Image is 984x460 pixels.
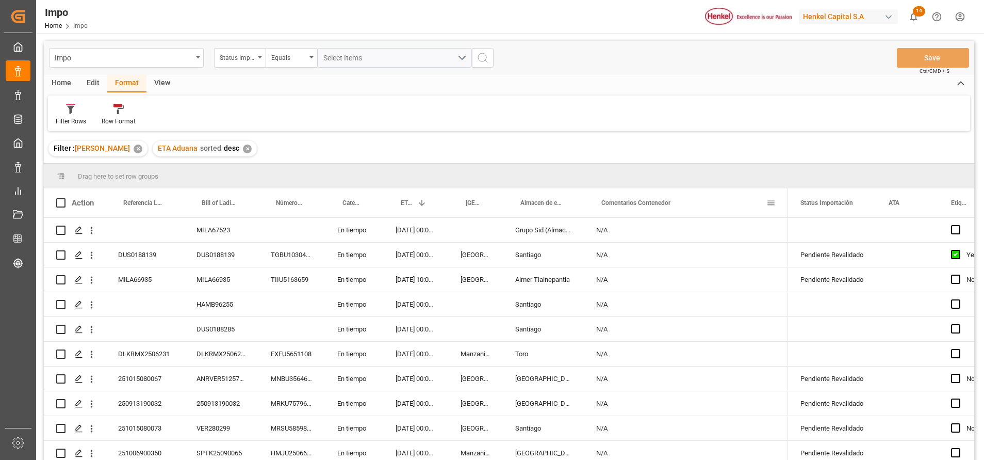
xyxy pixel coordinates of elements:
div: Status Importación [220,51,255,62]
div: [GEOGRAPHIC_DATA] [503,367,584,391]
span: [GEOGRAPHIC_DATA] - Locode [466,199,481,207]
span: Bill of Lading Number [202,199,237,207]
div: Press SPACE to select this row. [44,218,788,243]
div: MRKU7579670 [258,391,325,416]
div: N/A [584,367,788,391]
span: desc [224,144,239,152]
span: 14 [913,6,925,17]
span: Select Items [323,54,367,62]
div: En tiempo [325,367,383,391]
div: [DATE] 00:00:00 [383,218,448,242]
span: Ctrl/CMD + S [920,67,949,75]
div: En tiempo [325,267,383,292]
span: Status Importación [800,199,853,207]
div: Almer Tlalnepantla [503,267,584,292]
a: Home [45,22,62,29]
span: Categoría [342,199,362,207]
div: Pendiente Revalidado [800,392,864,416]
div: 250913190032 [184,391,258,416]
button: Henkel Capital S.A [799,7,902,26]
div: 251015080073 [106,416,184,440]
div: Santiago [503,416,584,440]
span: sorted [200,144,221,152]
div: Row Format [102,117,136,126]
div: En tiempo [325,218,383,242]
div: [DATE] 00:00:00 [383,317,448,341]
div: Filter Rows [56,117,86,126]
div: Press SPACE to select this row. [44,342,788,367]
div: ✕ [243,145,252,153]
div: DLKRMX2506231 [106,342,184,366]
span: ETA Aduana [401,199,413,207]
div: ANRVER5125773V [184,367,258,391]
div: View [146,75,178,92]
div: [DATE] 00:00:00 [383,342,448,366]
div: 251015080067 [106,367,184,391]
span: Número de Contenedor [276,199,303,207]
button: open menu [214,48,266,68]
div: DLKRMX2506231 [184,342,258,366]
div: VER280299 [184,416,258,440]
span: ETA Aduana [158,144,198,152]
div: Press SPACE to select this row. [44,317,788,342]
div: MILA67523 [184,218,258,242]
div: MRSU5859891 [258,416,325,440]
button: Help Center [925,5,948,28]
div: ✕ [134,145,142,153]
div: Santiago [503,292,584,316]
div: Equals [271,51,306,62]
span: Referencia Leschaco [123,199,162,207]
div: En tiempo [325,342,383,366]
div: Pendiente Revalidado [800,268,864,292]
div: EXFU5651108 [258,342,325,366]
button: open menu [49,48,204,68]
div: Yes [966,243,978,267]
span: Comentarios Contenedor [601,199,670,207]
div: En tiempo [325,292,383,316]
button: search button [472,48,494,68]
div: HAMB96255 [184,292,258,316]
button: open menu [317,48,472,68]
div: No [966,417,978,440]
img: Henkel%20logo.jpg_1689854090.jpg [705,8,792,26]
div: [DATE] 00:00:00 [383,292,448,316]
div: Edit [79,75,107,92]
div: [GEOGRAPHIC_DATA] [448,243,503,267]
div: [GEOGRAPHIC_DATA] [448,367,503,391]
div: N/A [584,391,788,416]
div: Pendiente Revalidado [800,243,864,267]
div: [DATE] 00:00:00 [383,416,448,440]
span: Filter : [54,144,75,152]
div: DUS0188285 [184,317,258,341]
div: En tiempo [325,243,383,267]
div: [GEOGRAPHIC_DATA] [448,391,503,416]
div: N/A [584,292,788,316]
div: N/A [584,243,788,267]
div: Format [107,75,146,92]
span: Almacen de entrega [520,199,562,207]
div: 250913190032 [106,391,184,416]
div: DUS0188139 [106,243,184,267]
div: En tiempo [325,391,383,416]
div: Press SPACE to select this row. [44,267,788,292]
div: [GEOGRAPHIC_DATA] [448,267,503,292]
div: No [966,367,978,391]
div: Press SPACE to select this row. [44,416,788,441]
div: [DATE] 10:00:00 [383,267,448,292]
div: Impo [55,51,192,64]
div: Toro [503,342,584,366]
div: En tiempo [325,317,383,341]
div: TIIU5163659 [258,267,325,292]
div: [GEOGRAPHIC_DATA] [503,391,584,416]
div: [DATE] 00:00:00 [383,243,448,267]
span: Drag here to set row groups [78,172,158,180]
div: Impo [45,5,88,20]
div: Press SPACE to select this row. [44,391,788,416]
div: Grupo Sid (Almacenaje y Distribucion AVIOR) [503,218,584,242]
div: N/A [584,317,788,341]
div: Santiago [503,243,584,267]
div: Pendiente Revalidado [800,367,864,391]
div: Press SPACE to select this row. [44,292,788,317]
button: show 14 new notifications [902,5,925,28]
div: MILA66935 [106,267,184,292]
